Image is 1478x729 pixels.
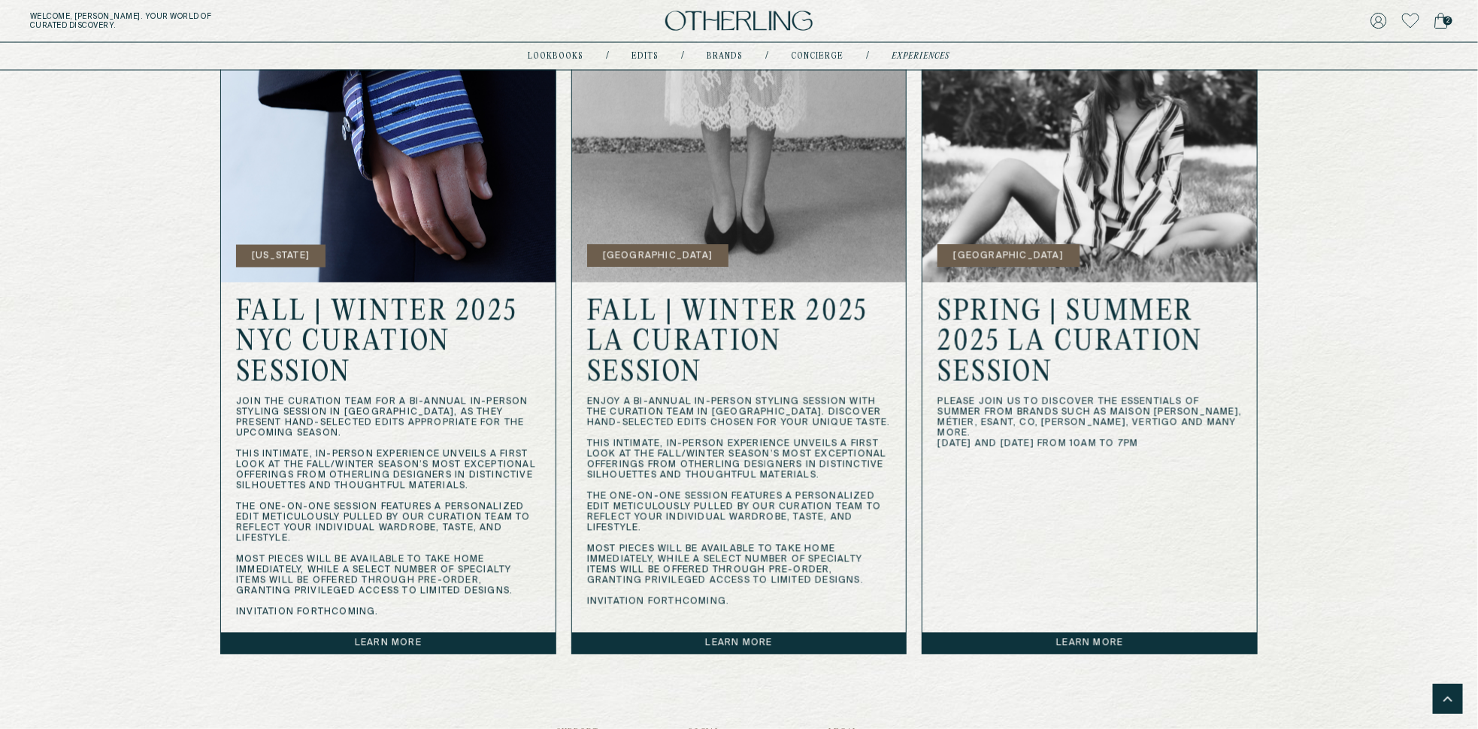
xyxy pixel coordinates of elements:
[665,11,813,32] img: logo
[236,245,326,268] button: [US_STATE]
[922,1,1257,283] img: background
[632,53,659,60] a: Edits
[792,53,844,60] a: concierge
[937,397,1242,449] p: Please join us to discover the essentials of summer from brands such as Maison [PERSON_NAME], Mét...
[587,397,892,607] p: Enjoy a bi-annual in-person styling session with the Curation team in [GEOGRAPHIC_DATA]. Discover...
[30,12,456,30] h5: Welcome, [PERSON_NAME] . Your world of curated discovery.
[707,53,744,60] a: Brands
[587,298,892,389] h2: FALL | WINTER 2025 LA CURATION SESSION
[867,50,870,62] div: /
[937,298,1242,389] h2: Spring | Summer 2025 LA Curation Session
[587,245,728,268] button: [GEOGRAPHIC_DATA]
[766,50,769,62] div: /
[529,53,584,60] a: lookbooks
[572,1,907,283] img: background
[236,298,541,389] h2: FALL | WINTER 2025 NYC CURATION SESSION
[572,633,907,654] a: Learn more
[682,50,685,62] div: /
[607,50,610,62] div: /
[922,633,1257,654] a: Learn more
[221,633,556,654] a: Learn more
[1434,11,1448,32] a: 2
[1443,17,1452,26] span: 2
[892,53,950,60] a: experiences
[236,397,541,618] p: Join the Curation team for a bi-annual in-person styling session in [GEOGRAPHIC_DATA], as they pr...
[937,245,1079,268] button: [GEOGRAPHIC_DATA]
[221,1,556,283] img: background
